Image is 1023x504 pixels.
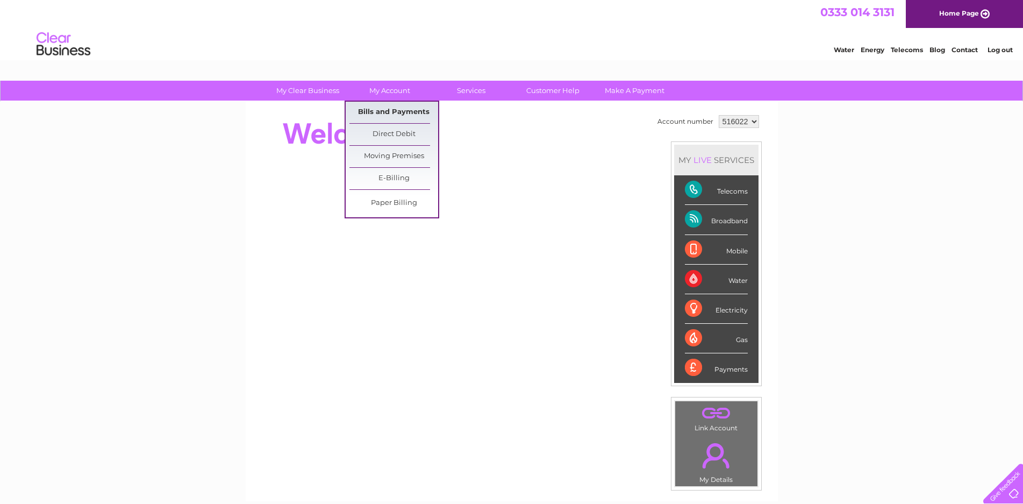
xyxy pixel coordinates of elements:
[678,404,755,423] a: .
[675,401,758,435] td: Link Account
[345,81,434,101] a: My Account
[349,193,438,214] a: Paper Billing
[655,112,716,131] td: Account number
[685,205,748,235] div: Broadband
[891,46,923,54] a: Telecoms
[685,294,748,324] div: Electricity
[349,124,438,145] a: Direct Debit
[590,81,679,101] a: Make A Payment
[988,46,1013,54] a: Log out
[36,28,91,61] img: logo.png
[509,81,597,101] a: Customer Help
[685,235,748,265] div: Mobile
[674,145,759,175] div: MY SERVICES
[685,324,748,353] div: Gas
[685,175,748,205] div: Telecoms
[427,81,516,101] a: Services
[834,46,854,54] a: Water
[349,102,438,123] a: Bills and Payments
[691,155,714,165] div: LIVE
[820,5,895,19] a: 0333 014 3131
[952,46,978,54] a: Contact
[263,81,352,101] a: My Clear Business
[929,46,945,54] a: Blog
[685,353,748,382] div: Payments
[675,434,758,487] td: My Details
[685,265,748,294] div: Water
[258,6,766,52] div: Clear Business is a trading name of Verastar Limited (registered in [GEOGRAPHIC_DATA] No. 3667643...
[861,46,884,54] a: Energy
[349,146,438,167] a: Moving Premises
[349,168,438,189] a: E-Billing
[678,437,755,474] a: .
